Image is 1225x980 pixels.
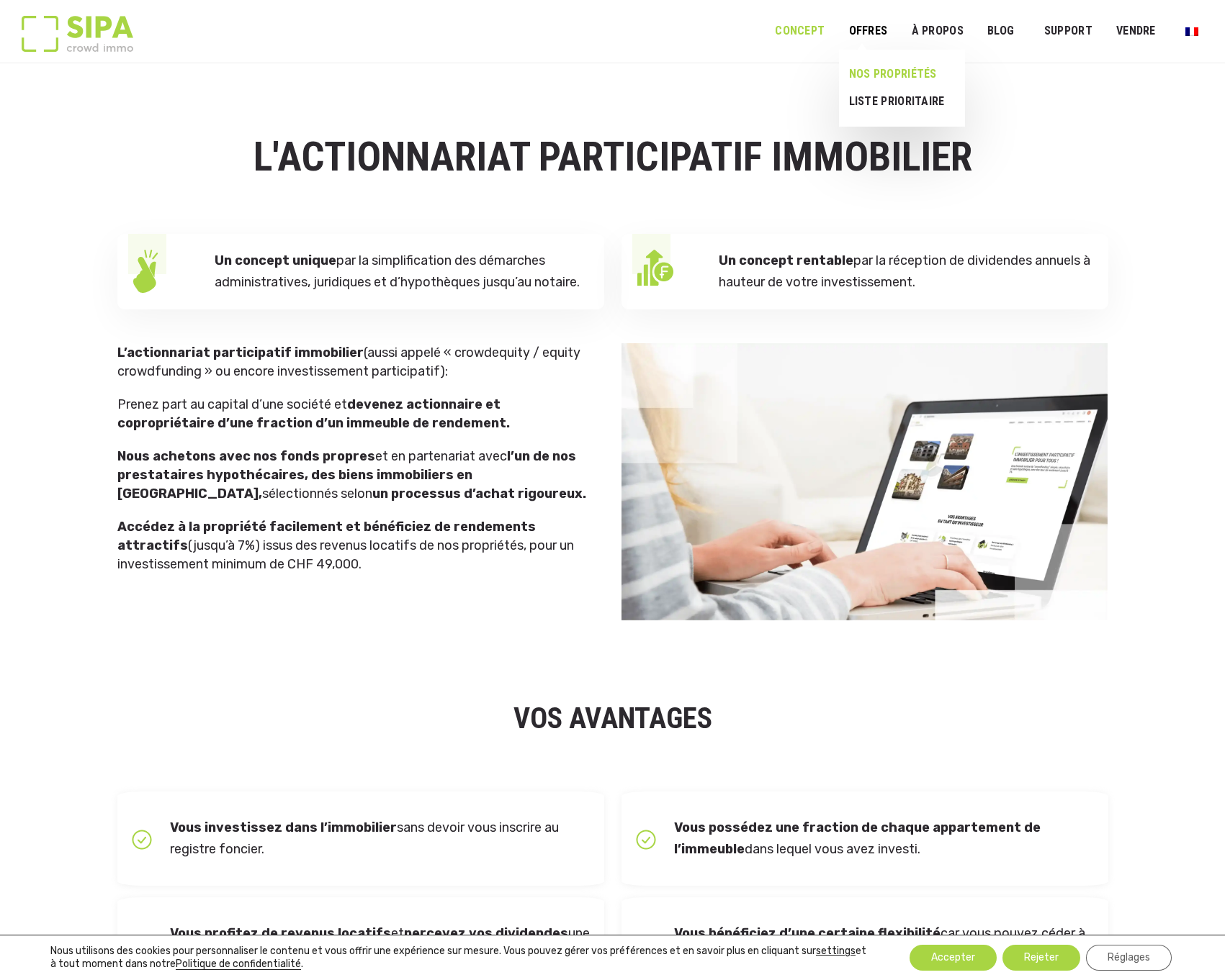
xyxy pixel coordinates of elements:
button: Accepter [910,945,997,971]
strong: Vous profitez de revenus locatifs [170,925,391,941]
strong: L’actionnariat participatif [117,345,292,360]
img: Logo [22,16,133,52]
a: VENDRE [1107,15,1165,47]
p: et en partenariat avec sélectionnés selon [117,447,590,503]
img: Concept banner [622,343,1108,621]
p: sans devoir vous inscrire au registre foncier. [170,817,590,861]
a: OFFRES [839,15,897,47]
p: et une fois par année. [170,922,590,966]
strong: Vous possédez une fraction de chaque appartement de l’immeuble [674,820,1041,858]
strong: Vous bénéficiez d’une certaine flexibilité [674,925,941,941]
strong: Un concept unique [215,253,336,268]
a: Concept [766,15,834,47]
a: Passer à [1176,17,1208,45]
a: SUPPORT [1035,15,1102,47]
p: Nous utilisons des cookies pour personnaliser le contenu et vous offrir une expérience sur mesure... [50,945,870,971]
h2: VOS AVANTAGES [117,700,1108,738]
h1: L'ACTIONNARIAT PARTICIPATIF IMMOBILIER [117,135,1108,180]
strong: Nous achetons avec nos fonds propres [117,448,375,464]
button: settings [816,945,856,958]
a: Blog [978,15,1024,47]
p: (jusqu’à 7%) issus des revenus locatifs de nos propriétés, pour un investissement minimum de CHF ... [117,517,590,573]
strong: Accédez à la propriété facilement et bénéficiez de rendements attractifs [117,519,536,553]
img: Français [1185,27,1198,36]
p: Prenez part au capital d’une société et [117,395,590,432]
strong: percevez vos dividendes [404,925,568,941]
strong: l’un de nos prestataires hypothécaires, des biens immobiliers en [GEOGRAPHIC_DATA], [117,448,576,502]
button: Réglages [1086,945,1172,971]
img: icon-box-check [132,830,152,850]
nav: Menu principal [775,13,1203,49]
p: dans lequel vous avez investi. [674,817,1094,861]
a: À PROPOS [902,15,973,47]
p: par la réception de dividendes annuels à hauteur de votre investissement. [719,250,1092,294]
strong: un processus d’achat rigoureux. [372,486,586,502]
a: Politique de confidentialité [176,958,301,970]
strong: immobilier [295,345,364,360]
strong: Vous investissez dans l’immobilier [170,820,397,835]
p: car vous pouvez céder à tout moment une partie ou la totalité de vos actions. [674,922,1094,966]
a: NOS PROPRIÉTÉS [839,60,953,88]
img: icon-box-check [636,830,656,850]
strong: Un concept rentable [719,253,853,268]
button: Rejeter [1002,945,1080,971]
a: LISTE PRIORITAIRE [839,88,953,115]
strong: devenez actionnaire et copropriétaire d’une fraction d’un immeuble de rendement. [117,396,510,431]
p: (aussi appelé « crowdequity / equity crowdfunding » ou encore investissement participatif): [117,343,590,381]
p: par la simplification des démarches administratives, juridiques et d’hypothèques jusqu’au notaire. [215,250,588,294]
